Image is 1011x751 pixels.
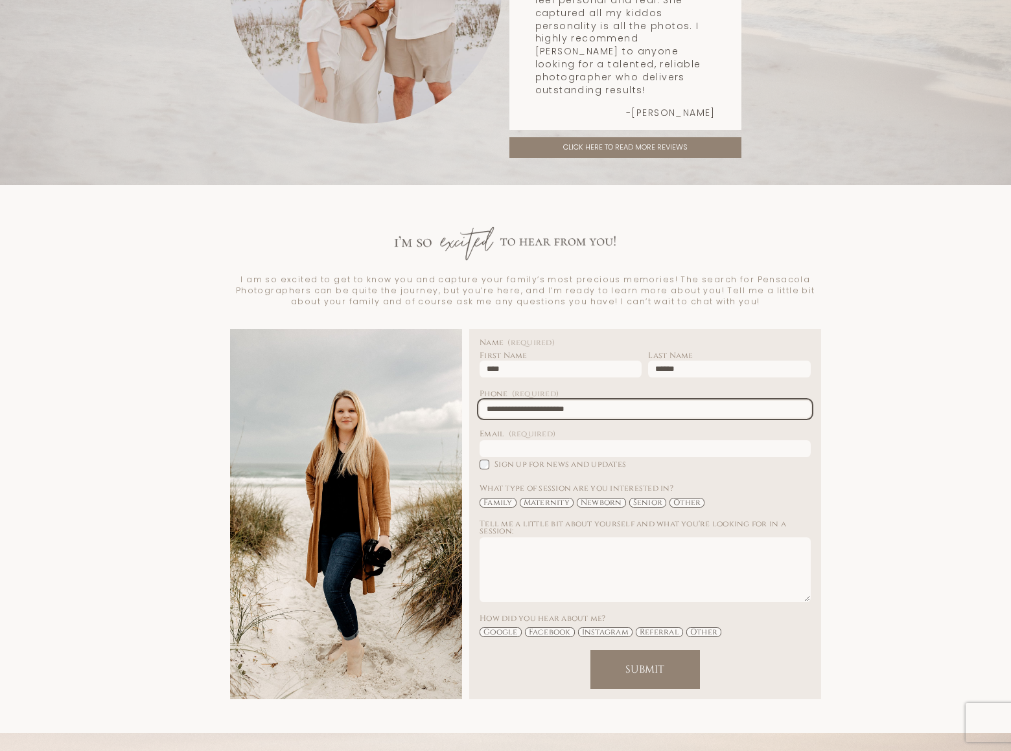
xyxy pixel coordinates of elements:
[625,662,664,677] span: Submit
[480,498,516,508] span: Family
[648,352,810,361] div: Last Name
[636,627,683,637] span: Referral
[686,627,721,637] span: Other
[669,498,704,508] span: Other
[230,274,821,307] p: I am so excited to get to know you and capture your family’s most precious memories! The search f...
[629,498,666,508] span: Senior
[590,650,700,689] button: SubmitSubmit
[480,339,504,346] span: Name
[512,390,559,398] span: (required)
[520,498,574,508] span: Maternity
[480,352,642,361] div: First Name
[525,627,575,637] span: Facebook
[507,339,554,347] span: (required)
[509,431,555,438] span: (required)
[480,460,489,469] input: Sign up for news and updates
[480,431,504,438] span: Email
[578,627,633,637] span: Instagram
[509,137,741,158] a: Click here to read more reviews
[480,521,810,535] span: Tell me a little bit about yourself and what you're looking for in a session:
[535,107,715,120] p: -[PERSON_NAME]
[480,390,507,398] span: Phone
[480,485,673,492] span: What type of session are you interested in?
[480,627,521,637] span: Google
[494,461,626,468] span: Sign up for news and updates
[480,615,605,622] span: How did you hear about me?
[577,498,626,508] span: Newborn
